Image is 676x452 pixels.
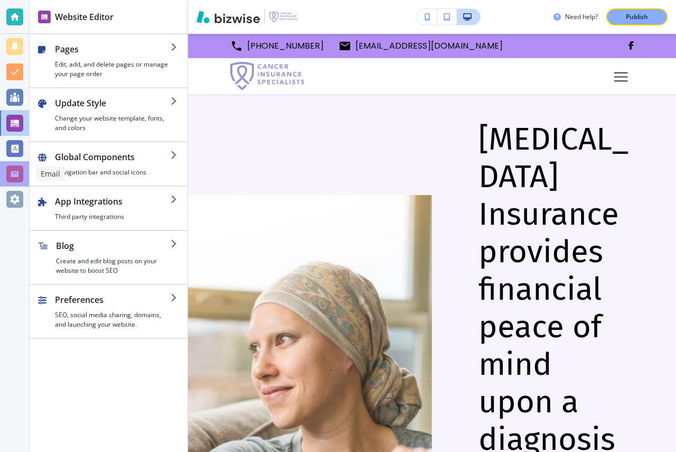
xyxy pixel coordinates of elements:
[56,256,171,275] h4: Create and edit blog posts on your website to boost SEO
[56,239,171,252] h2: Blog
[339,38,503,54] a: [EMAIL_ADDRESS][DOMAIN_NAME]
[626,12,648,22] p: Publish
[565,12,598,22] h3: Need help?
[30,88,187,141] button: Update StyleChange your website template, fonts, and colors
[55,43,171,56] h2: Pages
[55,293,171,306] h2: Preferences
[55,114,171,133] h4: Change your website template, fonts, and colors
[230,38,324,54] a: [PHONE_NUMBER]
[30,285,187,338] button: PreferencesSEO, social media sharing, domains, and launching your website.
[41,169,60,179] p: Email
[55,195,171,208] h2: App Integrations
[230,62,305,90] img: Cancer Insurance Specialists
[30,187,187,230] button: App IntegrationsThird party integrations
[55,168,171,177] h4: Navigation bar and social icons
[30,142,187,186] button: Global ComponentsNavigation bar and social icons
[55,310,171,329] h4: SEO, social media sharing, domains, and launching your website.
[55,11,114,23] h2: Website Editor
[55,60,171,79] h4: Edit, add, and delete pages or manage your page order
[606,8,668,25] button: Publish
[55,97,171,109] h2: Update Style
[30,34,187,87] button: PagesEdit, add, and delete pages or manage your page order
[55,151,171,163] h2: Global Components
[247,38,324,54] p: [PHONE_NUMBER]
[608,64,634,89] button: Toggle hamburger navigation menu
[55,212,171,222] h4: Third party integrations
[355,38,503,54] p: [EMAIL_ADDRESS][DOMAIN_NAME]
[196,11,260,23] img: Bizwise Logo
[38,11,51,23] img: editor icon
[30,231,187,284] button: BlogCreate and edit blog posts on your website to boost SEO
[269,12,298,23] img: Your Logo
